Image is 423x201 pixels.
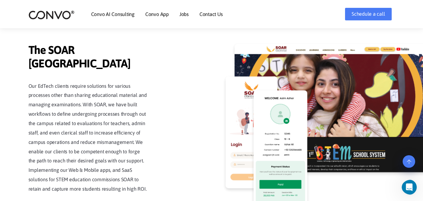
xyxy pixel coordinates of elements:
[402,180,421,195] iframe: Intercom live chat
[199,12,223,17] a: Contact Us
[91,12,135,17] a: Convo AI Consulting
[28,82,147,194] p: Our EdTech clients require solutions for various processes other than sharing educational materia...
[179,12,189,17] a: Jobs
[28,10,75,20] img: logo_2.png
[28,43,147,72] span: The SOAR [GEOGRAPHIC_DATA]
[145,12,169,17] a: Convo App
[345,8,391,20] a: Schedule a call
